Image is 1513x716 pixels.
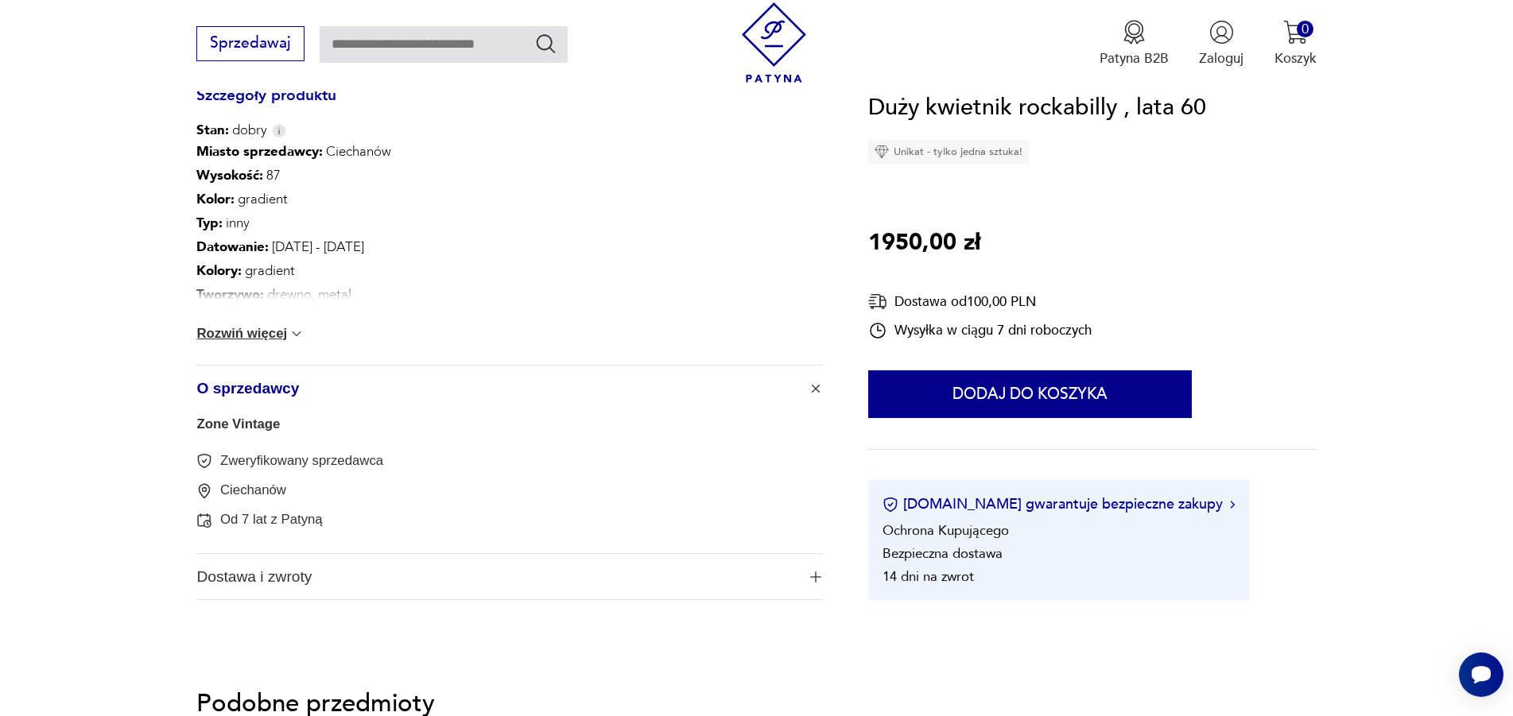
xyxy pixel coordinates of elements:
[196,190,235,208] b: Kolor:
[868,292,887,312] img: Ikona dostawy
[883,497,898,513] img: Ikona certyfikatu
[196,121,267,140] span: dobry
[196,416,280,432] a: Zone Vintage
[196,366,822,412] button: Ikona plusaO sprzedawcy
[196,283,455,307] p: drewno, metal
[868,292,1092,312] div: Dostawa od 100,00 PLN
[196,692,1316,715] p: Podobne przedmioty
[1100,20,1169,68] button: Patyna B2B
[220,452,383,470] p: Zweryfikowany sprzedawca
[1199,49,1243,68] p: Zaloguj
[1122,20,1146,45] img: Ikona medalu
[1274,49,1317,68] p: Koszyk
[1209,20,1234,45] img: Ikonka użytkownika
[196,513,212,528] img: Od 7 lat z Patyną
[808,381,824,397] img: Ikona plusa
[883,521,1009,540] li: Ochrona Kupującego
[1100,20,1169,68] a: Ikona medaluPatyna B2B
[220,482,286,500] p: Ciechanów
[196,214,223,232] b: Typ :
[196,235,455,259] p: [DATE] - [DATE]
[196,142,323,161] b: Miasto sprzedawcy :
[883,567,974,586] li: 14 dni na zwrot
[1283,20,1308,45] img: Ikona koszyka
[196,261,242,280] b: Kolory :
[196,366,796,412] span: O sprzedawcy
[1100,49,1169,68] p: Patyna B2B
[1297,21,1313,37] div: 0
[868,321,1092,340] div: Wysyłka w ciągu 7 dni roboczych
[196,121,229,139] b: Stan:
[734,2,814,83] img: Patyna - sklep z meblami i dekoracjami vintage
[196,90,822,122] h3: Szczegóły produktu
[196,453,212,469] img: Zweryfikowany sprzedawca
[196,326,305,342] button: Rozwiń więcej
[196,285,264,304] b: Tworzywo :
[289,326,305,342] img: chevron down
[196,554,822,600] button: Ikona plusaDostawa i zwroty
[1459,652,1503,697] iframe: Smartsupp widget button
[534,32,557,55] button: Szukaj
[868,225,980,261] p: 1950,00 zł
[875,145,889,159] img: Ikona diamentu
[1274,20,1317,68] button: 0Koszyk
[196,554,796,600] span: Dostawa i zwroty
[196,164,455,188] p: 87
[868,371,1192,419] button: Dodaj do koszyka
[196,259,455,283] p: gradient
[868,140,1029,164] div: Unikat - tylko jedna sztuka!
[196,140,455,164] p: Ciechanów
[1230,501,1235,509] img: Ikona strzałki w prawo
[196,38,304,51] a: Sprzedawaj
[196,211,455,235] p: inny
[272,124,286,137] img: Info icon
[196,26,304,61] button: Sprzedawaj
[196,166,263,184] b: Wysokość :
[196,412,822,553] div: Ikona plusaO sprzedawcy
[196,188,455,211] p: gradient
[196,483,212,499] img: Ciechanów
[883,494,1235,514] button: [DOMAIN_NAME] gwarantuje bezpieczne zakupy
[196,238,269,256] b: Datowanie :
[1199,20,1243,68] button: Zaloguj
[868,90,1206,126] h1: Duży kwietnik rockabilly , lata 60
[810,571,821,582] img: Ikona plusa
[883,544,1003,563] li: Bezpieczna dostawa
[220,511,323,529] p: Od 7 lat z Patyną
